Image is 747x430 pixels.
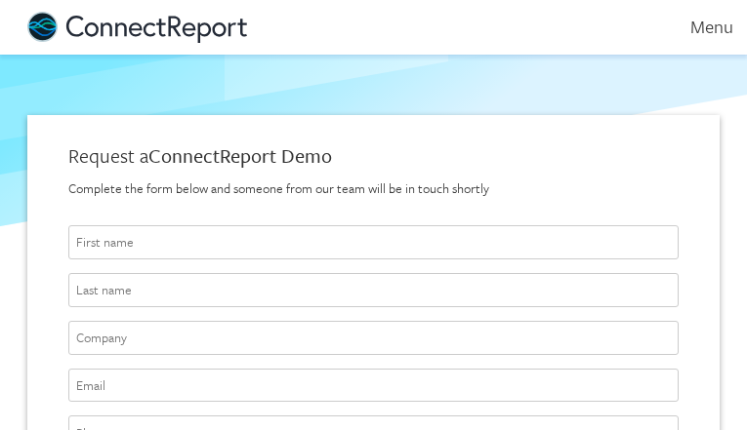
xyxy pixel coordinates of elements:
[148,141,332,170] span: ConnectReport Demo
[68,369,679,403] input: Email
[68,142,679,170] div: Request a
[68,273,679,307] input: Last name
[664,16,733,38] div: Menu
[68,321,679,355] input: Company
[68,179,679,198] div: Complete the form below and someone from our team will be in touch shortly
[68,225,679,259] input: First name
